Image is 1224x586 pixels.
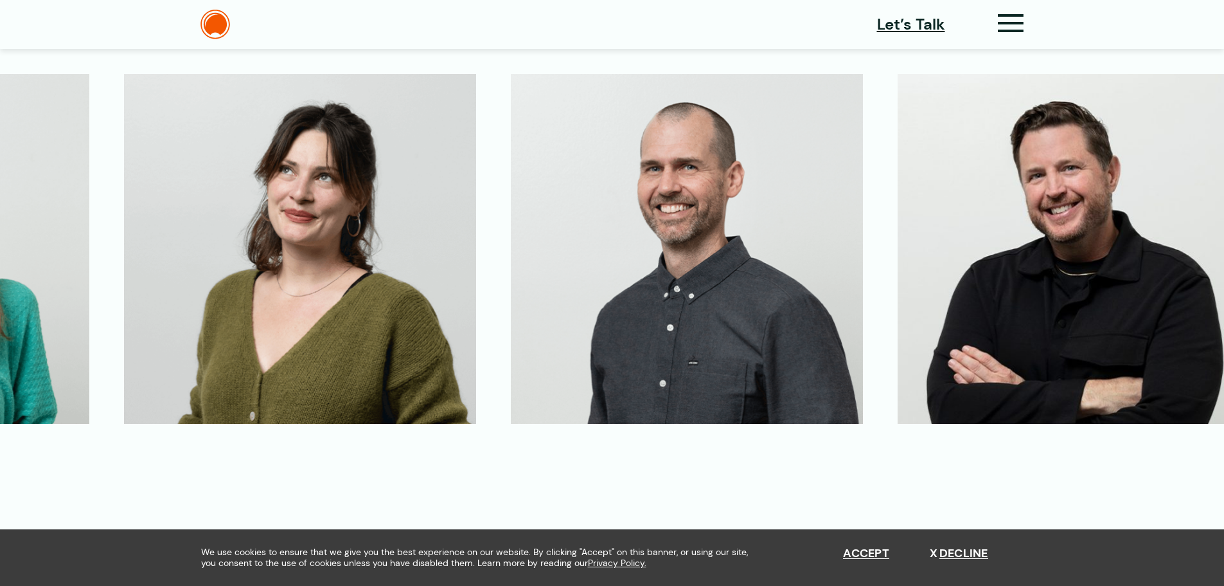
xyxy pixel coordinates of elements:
img: David McReynolds, Director of Technology, Partner [511,74,863,424]
button: Decline [930,547,988,561]
a: Privacy Policy. [588,558,646,569]
img: Lauren Sell, Designer [124,74,476,424]
img: The Daylight Studio Logo [200,10,230,39]
a: Let’s Talk [877,13,945,36]
button: Accept [843,547,889,561]
span: We use cookies to ensure that we give you the best experience on our website. By clicking "Accept... [201,547,760,569]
